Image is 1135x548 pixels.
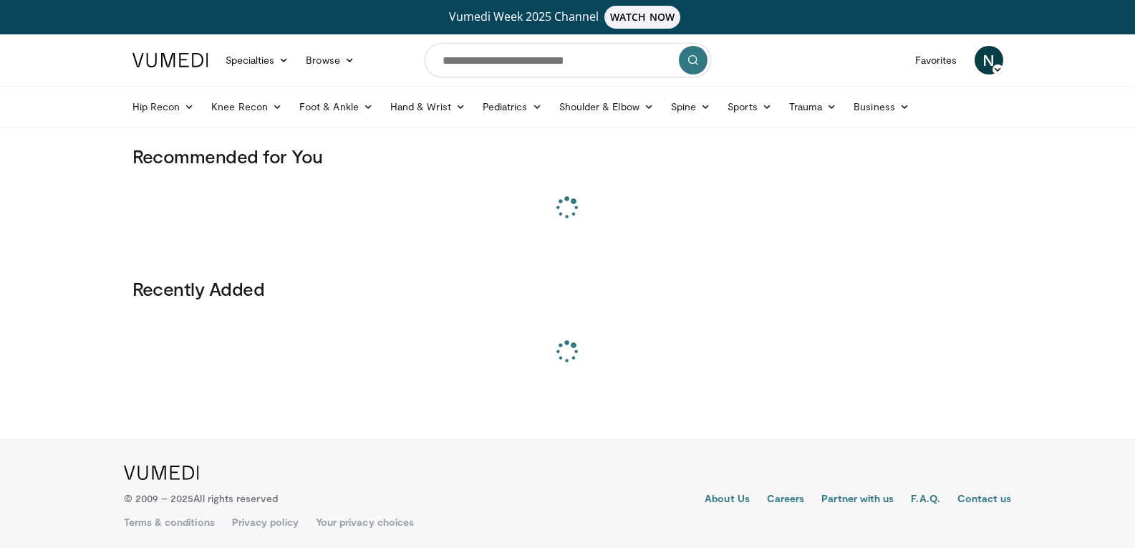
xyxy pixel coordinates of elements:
a: Hand & Wrist [382,92,474,121]
img: VuMedi Logo [124,466,199,480]
a: Spine [662,92,719,121]
a: Privacy policy [232,515,299,529]
a: N [975,46,1003,74]
a: Business [845,92,918,121]
a: Favorites [907,46,966,74]
a: F.A.Q. [911,491,940,509]
a: Careers [767,491,805,509]
a: Terms & conditions [124,515,215,529]
img: VuMedi Logo [132,53,208,67]
a: Pediatrics [474,92,551,121]
a: Trauma [781,92,846,121]
a: Browse [297,46,363,74]
span: WATCH NOW [604,6,680,29]
span: All rights reserved [193,492,277,504]
a: Knee Recon [203,92,291,121]
h3: Recently Added [132,277,1003,300]
a: Hip Recon [124,92,203,121]
a: Shoulder & Elbow [551,92,662,121]
a: Partner with us [821,491,894,509]
a: Sports [719,92,781,121]
a: About Us [705,491,750,509]
h3: Recommended for You [132,145,1003,168]
p: © 2009 – 2025 [124,491,278,506]
a: Foot & Ankle [291,92,382,121]
a: Your privacy choices [316,515,414,529]
a: Vumedi Week 2025 ChannelWATCH NOW [135,6,1001,29]
input: Search topics, interventions [425,43,711,77]
a: Contact us [957,491,1012,509]
a: Specialties [217,46,298,74]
